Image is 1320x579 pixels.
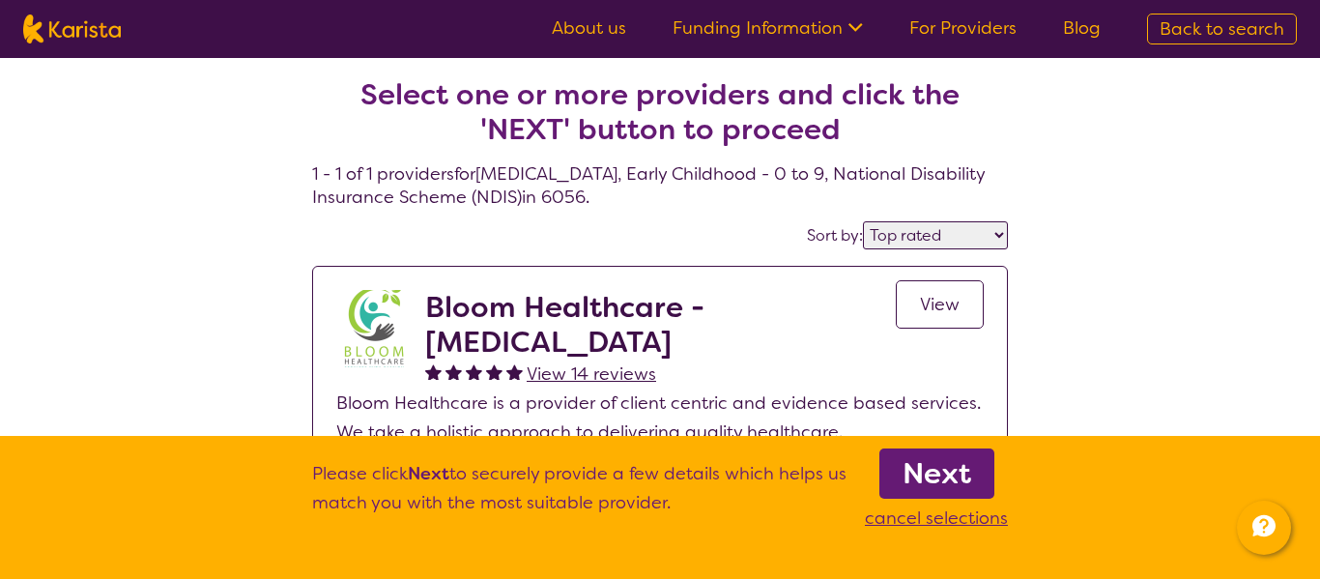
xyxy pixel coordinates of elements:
[312,459,847,533] p: Please click to securely provide a few details which helps us match you with the most suitable pr...
[527,362,656,386] span: View 14 reviews
[445,363,462,380] img: fullstar
[896,280,984,329] a: View
[865,504,1008,533] p: cancel selections
[552,16,626,40] a: About us
[903,454,971,493] b: Next
[920,293,960,316] span: View
[506,363,523,380] img: fullstar
[527,360,656,389] a: View 14 reviews
[336,389,984,447] p: Bloom Healthcare is a provider of client centric and evidence based services. We take a holistic ...
[909,16,1017,40] a: For Providers
[1237,501,1291,555] button: Channel Menu
[486,363,502,380] img: fullstar
[335,77,985,147] h2: Select one or more providers and click the 'NEXT' button to proceed
[1063,16,1101,40] a: Blog
[408,462,449,485] b: Next
[23,14,121,43] img: Karista logo
[425,363,442,380] img: fullstar
[336,290,414,367] img: spuawodjbinfufaxyzcf.jpg
[879,449,994,499] a: Next
[1147,14,1297,44] a: Back to search
[673,16,863,40] a: Funding Information
[1160,17,1284,41] span: Back to search
[425,290,896,360] h2: Bloom Healthcare - [MEDICAL_DATA]
[312,31,1008,209] h4: 1 - 1 of 1 providers for [MEDICAL_DATA] , Early Childhood - 0 to 9 , National Disability Insuranc...
[466,363,482,380] img: fullstar
[807,225,863,246] label: Sort by:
